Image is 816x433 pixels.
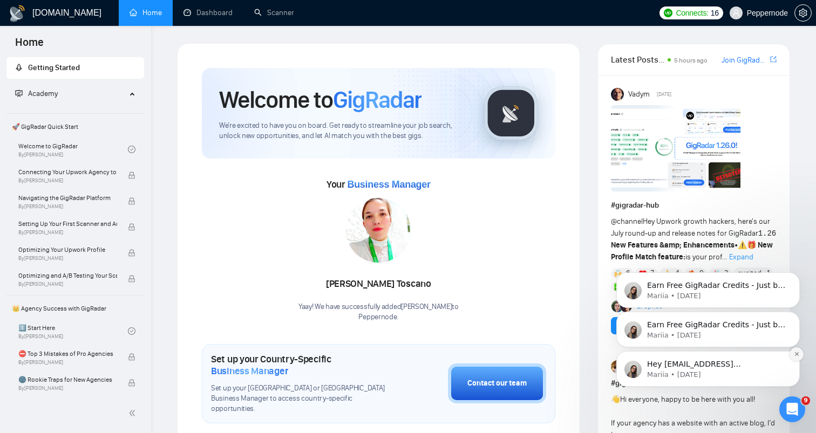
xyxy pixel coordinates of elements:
span: By [PERSON_NAME] [18,177,117,184]
img: upwork-logo.png [664,9,672,17]
div: [PERSON_NAME] Toscano [298,275,459,293]
li: Getting Started [6,57,144,79]
span: lock [128,223,135,231]
a: searchScanner [254,8,294,17]
iframe: Intercom notifications message [600,203,816,404]
span: By [PERSON_NAME] [18,359,117,366]
img: Vadym [611,88,624,101]
span: fund-projection-screen [15,90,23,97]
span: By [PERSON_NAME] [18,281,117,287]
span: By [PERSON_NAME] [18,203,117,210]
span: Your [327,178,431,190]
span: rocket [15,64,23,71]
span: Business Manager [347,179,430,190]
span: setting [795,9,811,17]
span: Optimizing Your Upwork Profile [18,244,117,255]
span: lock [128,275,135,283]
a: export [770,54,777,65]
span: Setting Up Your First Scanner and Auto-Bidder [18,218,117,229]
button: Contact our team [448,363,546,403]
img: logo [9,5,26,22]
span: double-left [128,408,139,418]
button: setting [794,4,812,22]
span: Set up your [GEOGRAPHIC_DATA] or [GEOGRAPHIC_DATA] Business Manager to access country-specific op... [211,383,394,414]
span: By [PERSON_NAME] [18,229,117,236]
div: Yaay! We have successfully added [PERSON_NAME] to [298,302,459,322]
img: 1687293024624-2.jpg [346,198,411,263]
span: Home [6,35,52,57]
span: 👑 Agency Success with GigRadar [8,298,143,319]
span: Getting Started [28,63,80,72]
span: lock [128,249,135,257]
a: setting [794,9,812,17]
span: By [PERSON_NAME] [18,255,117,262]
span: check-circle [128,146,135,153]
span: [DATE] [657,90,671,99]
span: lock [128,171,135,179]
span: user [732,9,740,17]
span: We're excited to have you on board. Get ready to streamline your job search, unlock new opportuni... [219,121,467,141]
p: Peppernode . [298,312,459,322]
span: lock [128,379,135,387]
span: export [770,55,777,64]
a: dashboardDashboard [183,8,233,17]
span: Vadym [628,88,650,100]
span: 5 hours ago [674,57,708,64]
div: Contact our team [467,377,527,389]
span: check-circle [128,327,135,335]
span: 🚀 GigRadar Quick Start [8,116,143,138]
h1: # gigradar-hub [611,200,777,211]
span: Latest Posts from the GigRadar Community [611,53,664,66]
iframe: Intercom live chat [779,396,805,422]
span: Connecting Your Upwork Agency to GigRadar [18,167,117,177]
a: Join GigRadar Slack Community [722,54,768,66]
h1: Set up your Country-Specific [211,353,394,377]
span: 9 [801,396,810,405]
span: ⛔ Top 3 Mistakes of Pro Agencies [18,348,117,359]
span: Business Manager [211,365,288,377]
span: 🌚 Rookie Traps for New Agencies [18,374,117,385]
h1: Welcome to [219,85,421,114]
img: F09AC4U7ATU-image.png [611,105,740,191]
span: Academy [28,89,58,98]
span: Optimizing and A/B Testing Your Scanner for Better Results [18,270,117,281]
a: homeHome [130,8,162,17]
span: By [PERSON_NAME] [18,385,117,391]
span: GigRadar [333,85,421,114]
span: Navigating the GigRadar Platform [18,193,117,203]
span: Connects: [676,7,708,19]
img: gigradar-logo.png [484,86,538,140]
a: 1️⃣ Start HereBy[PERSON_NAME] [18,319,128,343]
span: Academy [15,89,58,98]
span: lock [128,197,135,205]
a: Welcome to GigRadarBy[PERSON_NAME] [18,138,128,161]
span: lock [128,353,135,361]
span: 16 [711,7,719,19]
